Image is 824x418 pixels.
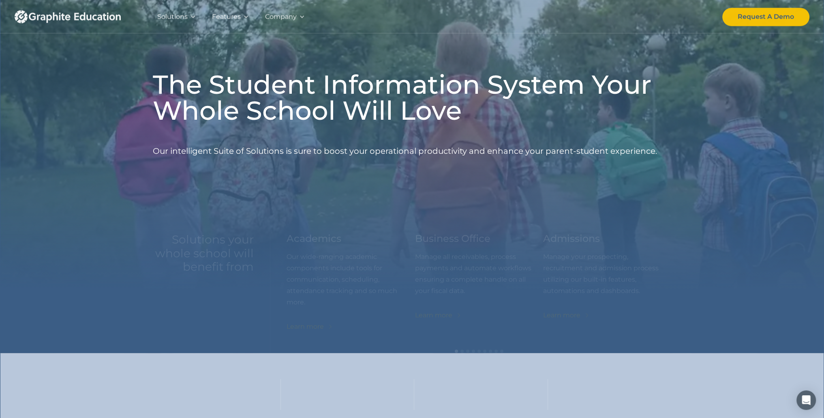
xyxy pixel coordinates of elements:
div: 1 of 9 [287,233,415,332]
div: Show slide 6 of 9 [483,349,486,353]
a: Learn more [287,321,334,332]
div: Show slide 3 of 9 [466,349,469,353]
div: Learn more [543,310,580,321]
h3: Admissions [543,233,600,245]
div: Features [204,0,257,33]
h3: Development [671,233,739,245]
div: Show slide 5 of 9 [477,349,481,353]
div: Show slide 1 of 9 [455,349,458,353]
p: Manage your prospecting, recruitment and admission process utilizing our built-in features, autom... [543,251,672,297]
div: Show slide 9 of 9 [500,349,503,353]
div: Learn more [287,321,324,332]
a: home [15,0,136,33]
div: Features [212,11,241,22]
div: carousel [287,233,672,362]
div: Request A Demo [738,11,794,22]
p: Our intelligent Suite of Solutions is sure to boost your operational productivity and enhance you... [153,130,657,172]
div: 4 of 9 [671,233,800,332]
div: Solutions [149,0,204,33]
p: Manage all receivables, process payments and automate workflows ensuring a complete handle on all... [415,251,543,297]
div: 2 of 9 [415,233,543,332]
h3: Academics [287,233,341,245]
p: Our wide-ranging academic components include tools for communication, scheduling, attendance trac... [287,251,415,308]
div: Show slide 8 of 9 [494,349,498,353]
div: Open Intercom Messenger [796,390,816,410]
h1: The Student Information System Your Whole School Will Love [153,71,672,123]
div: Company [257,0,313,33]
div: Learn more [671,310,708,321]
a: Request A Demo [722,8,809,26]
div: Show slide 2 of 9 [460,349,464,353]
div: 3 of 9 [543,233,672,332]
h3: Business Office [415,233,490,245]
p: Whatever the fundraising medium, manage your campaigns efficiently and effectively with custom po... [671,251,800,297]
div: Show slide 7 of 9 [489,349,492,353]
div: Company [265,11,297,22]
h2: Solutions your whole school will benefit from [153,233,254,274]
div: Solutions [157,11,188,22]
div: Show slide 4 of 9 [472,349,475,353]
div: Learn more [415,310,452,321]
